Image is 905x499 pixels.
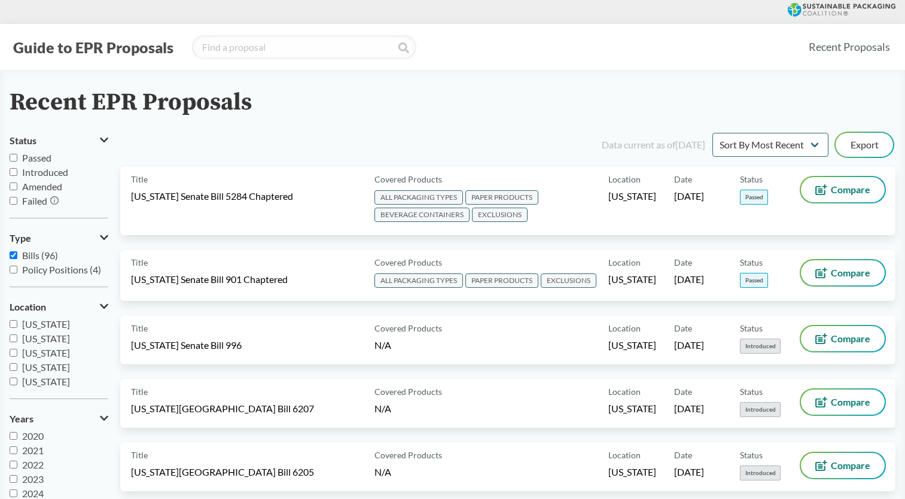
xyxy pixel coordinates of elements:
span: Years [10,413,33,424]
span: [US_STATE] Senate Bill 996 [131,339,242,352]
span: Amended [22,181,62,192]
button: Compare [801,453,885,478]
span: [US_STATE] [22,361,70,373]
input: [US_STATE] [10,378,17,385]
span: Date [674,322,692,334]
span: [US_STATE] [608,465,656,479]
span: Title [131,256,148,269]
span: [US_STATE] Senate Bill 5284 Chaptered [131,190,293,203]
input: Introduced [10,168,17,176]
div: Data current as of [DATE] [602,138,705,152]
span: N/A [374,403,391,414]
span: EXCLUSIONS [541,273,596,288]
button: Compare [801,390,885,415]
input: Passed [10,154,17,162]
span: Covered Products [374,173,442,185]
span: [US_STATE] [22,333,70,344]
span: ALL PACKAGING TYPES [374,273,463,288]
span: Date [674,256,692,269]
input: [US_STATE] [10,334,17,342]
span: Compare [831,397,870,407]
span: [DATE] [674,273,704,286]
span: Status [740,449,763,461]
span: [US_STATE] [608,190,656,203]
span: [US_STATE] [608,273,656,286]
span: Status [740,256,763,269]
button: Compare [801,260,885,285]
a: Recent Proposals [803,34,895,60]
span: Title [131,449,148,461]
span: [US_STATE] [608,339,656,352]
input: 2021 [10,446,17,454]
span: Passed [22,152,51,163]
button: Export [836,133,893,157]
span: Title [131,173,148,185]
input: 2023 [10,475,17,483]
span: Compare [831,185,870,194]
span: EXCLUSIONS [472,208,528,222]
span: Introduced [22,166,68,178]
span: Compare [831,334,870,343]
span: Failed [22,195,47,206]
span: Covered Products [374,385,442,398]
input: Find a proposal [192,35,416,59]
span: Passed [740,273,768,288]
span: Title [131,385,148,398]
span: Covered Products [374,322,442,334]
button: Status [10,130,108,151]
input: 2024 [10,489,17,497]
span: BEVERAGE CONTAINERS [374,208,470,222]
span: Date [674,449,692,461]
span: Title [131,322,148,334]
span: 2021 [22,445,44,456]
span: [DATE] [674,339,704,352]
span: Status [740,173,763,185]
span: [US_STATE] Senate Bill 901 Chaptered [131,273,288,286]
span: [US_STATE] [22,347,70,358]
span: Date [674,173,692,185]
span: 2020 [22,430,44,442]
span: Introduced [740,402,781,417]
span: Compare [831,268,870,278]
span: Date [674,385,692,398]
span: 2023 [22,473,44,485]
span: ALL PACKAGING TYPES [374,190,463,205]
span: [US_STATE] [608,402,656,415]
span: Location [608,322,641,334]
span: [DATE] [674,465,704,479]
span: Location [608,173,641,185]
span: PAPER PRODUCTS [465,273,538,288]
span: Bills (96) [22,250,58,261]
span: [US_STATE][GEOGRAPHIC_DATA] Bill 6207 [131,402,314,415]
input: [US_STATE] [10,320,17,328]
button: Compare [801,177,885,202]
span: Policy Positions (4) [22,264,101,275]
span: Passed [740,190,768,205]
span: Location [608,449,641,461]
span: Introduced [740,465,781,480]
button: Type [10,228,108,248]
button: Location [10,297,108,317]
span: Status [740,322,763,334]
span: [DATE] [674,190,704,203]
span: Covered Products [374,449,442,461]
span: Status [10,135,36,146]
span: [US_STATE] [22,318,70,330]
button: Guide to EPR Proposals [10,38,177,57]
h2: Recent EPR Proposals [10,89,252,116]
span: N/A [374,466,391,477]
input: Amended [10,182,17,190]
input: Policy Positions (4) [10,266,17,273]
span: PAPER PRODUCTS [465,190,538,205]
span: Introduced [740,339,781,354]
span: Location [10,302,46,312]
input: 2020 [10,432,17,440]
span: [US_STATE] [22,376,70,387]
input: Bills (96) [10,251,17,259]
span: Covered Products [374,256,442,269]
span: Type [10,233,31,244]
button: Years [10,409,108,429]
input: [US_STATE] [10,349,17,357]
span: Status [740,385,763,398]
span: [DATE] [674,402,704,415]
